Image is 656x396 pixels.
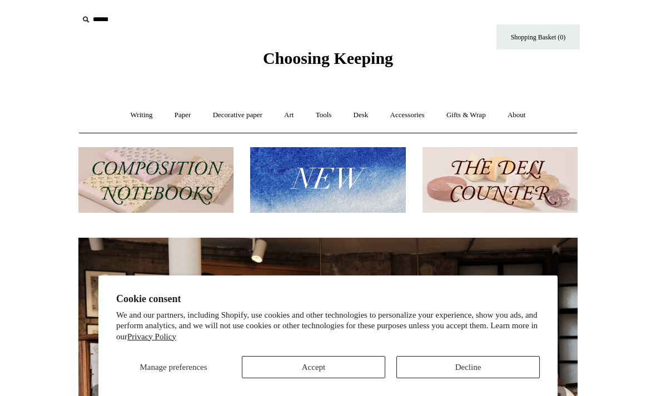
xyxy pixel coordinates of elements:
[498,101,536,130] a: About
[263,58,393,66] a: Choosing Keeping
[116,356,231,378] button: Manage preferences
[78,147,233,213] img: 202302 Composition ledgers.jpg__PID:69722ee6-fa44-49dd-a067-31375e5d54ec
[165,101,201,130] a: Paper
[496,24,580,49] a: Shopping Basket (0)
[274,101,304,130] a: Art
[380,101,435,130] a: Accessories
[263,49,393,67] span: Choosing Keeping
[140,363,207,372] span: Manage preferences
[242,356,385,378] button: Accept
[344,101,379,130] a: Desk
[396,356,540,378] button: Decline
[127,332,176,341] a: Privacy Policy
[436,101,496,130] a: Gifts & Wrap
[203,101,272,130] a: Decorative paper
[121,101,163,130] a: Writing
[423,147,578,213] img: The Deli Counter
[116,293,540,305] h2: Cookie consent
[306,101,342,130] a: Tools
[250,147,405,213] img: New.jpg__PID:f73bdf93-380a-4a35-bcfe-7823039498e1
[116,310,540,343] p: We and our partners, including Shopify, use cookies and other technologies to personalize your ex...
